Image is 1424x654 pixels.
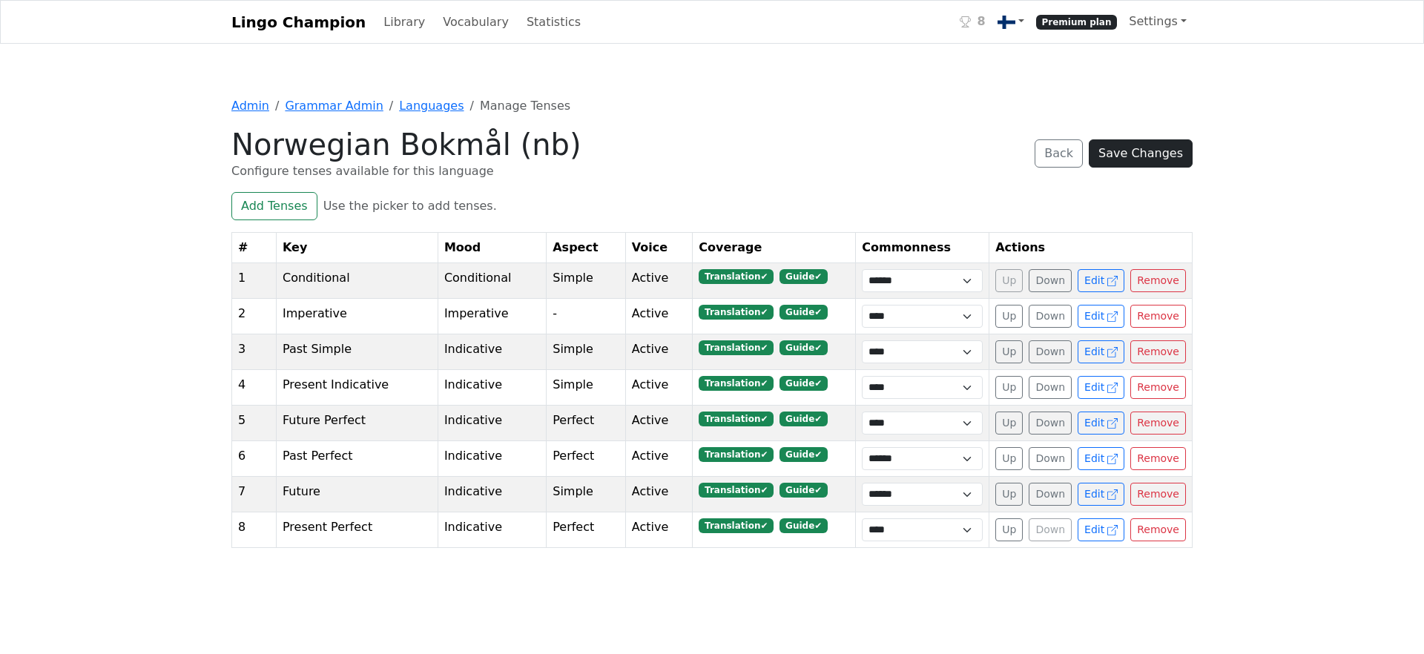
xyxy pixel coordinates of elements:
td: Indicative [438,406,546,441]
span: Translation ✔ [699,483,774,498]
span: Guide ✔ [779,518,828,533]
button: Down [1029,376,1072,399]
button: Up [995,483,1023,506]
td: Simple [547,477,626,512]
td: Past Simple [277,334,438,370]
a: Languages [399,99,464,113]
td: Perfect [547,441,626,477]
span: Translation ✔ [699,447,774,462]
span: Translation ✔ [699,305,774,320]
span: Translation ✔ [699,340,774,355]
th: Mood [438,233,546,263]
a: Edit [1078,412,1124,435]
h1: Norwegian Bokmål (nb) [231,127,581,162]
td: - [547,299,626,334]
button: Up [995,305,1023,328]
a: Vocabulary [437,7,515,37]
span: Guide ✔ [779,447,828,462]
td: 7 [232,477,277,512]
button: Save Changes [1089,139,1193,168]
span: 8 [977,13,985,30]
th: Coverage [693,233,856,263]
button: Remove [1130,447,1186,470]
td: Indicative [438,441,546,477]
th: # [232,233,277,263]
span: Translation ✔ [699,518,774,533]
a: Settings [1123,7,1193,36]
nav: breadcrumb [231,97,1193,115]
a: Statistics [521,7,587,37]
td: Conditional [277,263,438,299]
span: Use the picker to add tenses. [323,199,497,213]
th: Actions [989,233,1193,263]
button: Up [995,376,1023,399]
a: Edit [1078,269,1124,292]
a: Edit [1078,447,1124,470]
td: Past Perfect [277,441,438,477]
td: Perfect [547,512,626,548]
td: Indicative [438,370,546,406]
span: Guide ✔ [779,269,828,284]
td: 1 [232,263,277,299]
td: Active [625,477,692,512]
span: Guide ✔ [779,483,828,498]
button: Down [1029,412,1072,435]
li: Manage Tenses [464,97,571,115]
button: Remove [1130,412,1186,435]
button: Remove [1130,340,1186,363]
td: 8 [232,512,277,548]
td: Indicative [438,477,546,512]
a: Admin [231,99,269,113]
a: Edit [1078,340,1124,363]
button: Remove [1130,269,1186,292]
td: 2 [232,299,277,334]
a: Edit [1078,305,1124,328]
a: Premium plan [1030,7,1124,37]
button: Up [995,340,1023,363]
a: Edit [1078,483,1124,506]
td: Simple [547,334,626,370]
button: Remove [1130,376,1186,399]
a: Lingo Champion [231,7,366,37]
span: Translation ✔ [699,376,774,391]
td: Active [625,334,692,370]
td: Future [277,477,438,512]
a: Grammar Admin [285,99,383,113]
td: Conditional [438,263,546,299]
td: Simple [547,263,626,299]
td: Simple [547,370,626,406]
img: fi.svg [998,13,1015,31]
td: Indicative [438,512,546,548]
button: Up [995,518,1023,541]
td: 5 [232,406,277,441]
span: Guide ✔ [779,412,828,426]
a: Edit [1078,518,1124,541]
div: Configure tenses available for this language [231,162,581,180]
td: 6 [232,441,277,477]
button: Remove [1130,305,1186,328]
td: Present Perfect [277,512,438,548]
th: Voice [625,233,692,263]
button: Down [1029,269,1072,292]
td: Active [625,299,692,334]
button: Remove [1130,483,1186,506]
button: Up [995,447,1023,470]
span: Guide ✔ [779,376,828,391]
td: Active [625,512,692,548]
th: Commonness [856,233,989,263]
button: Up [995,412,1023,435]
td: Active [625,441,692,477]
td: Active [625,406,692,441]
td: Active [625,370,692,406]
span: Premium plan [1036,15,1118,30]
span: Guide ✔ [779,340,828,355]
th: Aspect [547,233,626,263]
td: Future Perfect [277,406,438,441]
td: 4 [232,370,277,406]
button: Down [1029,447,1072,470]
a: Library [378,7,431,37]
button: Down [1029,305,1072,328]
td: Perfect [547,406,626,441]
th: Key [277,233,438,263]
td: Present Indicative [277,370,438,406]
